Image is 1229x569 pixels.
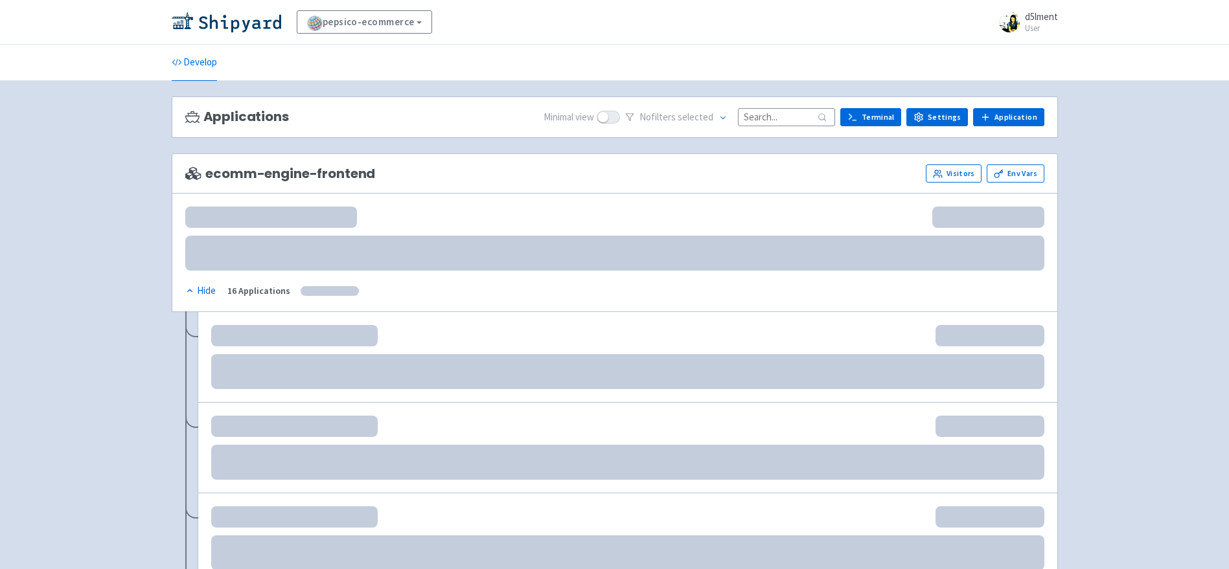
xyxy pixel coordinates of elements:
[738,108,835,126] input: Search...
[639,110,713,125] span: No filter s
[544,110,594,125] span: Minimal view
[1025,10,1058,23] span: d5lment
[185,166,376,181] span: ecomm-engine-frontend
[172,45,217,81] a: Develop
[991,12,1058,32] a: d5lment User
[987,164,1044,183] a: Env Vars
[840,108,901,126] a: Terminal
[906,108,968,126] a: Settings
[1025,24,1058,32] small: User
[172,12,281,32] img: Shipyard logo
[185,284,216,298] div: Hide
[227,284,290,298] div: 16 Applications
[185,284,217,298] button: Hide
[678,111,713,123] span: selected
[185,109,289,124] h3: Applications
[297,10,433,34] a: pepsico-ecommerce
[973,108,1044,126] a: Application
[926,164,982,183] a: Visitors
